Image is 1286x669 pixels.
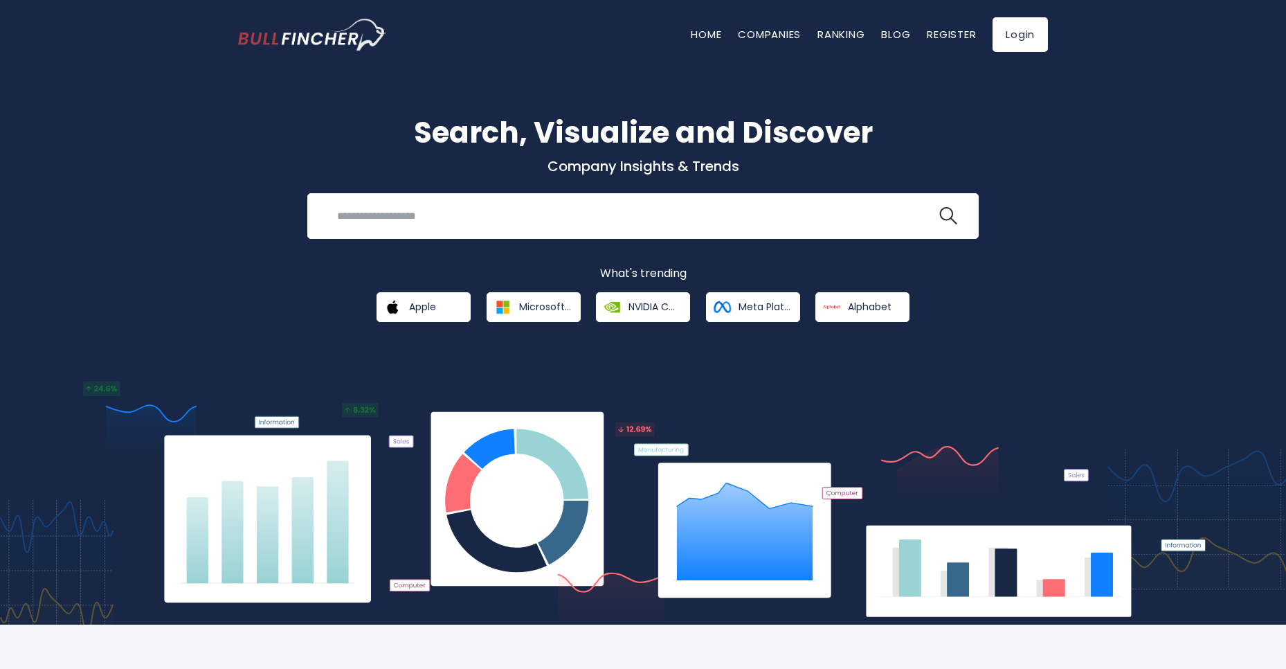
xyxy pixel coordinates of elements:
[691,27,721,42] a: Home
[738,27,801,42] a: Companies
[238,19,387,51] img: bullfincher logo
[848,301,891,313] span: Alphabet
[706,292,800,322] a: Meta Platforms
[628,301,680,313] span: NVIDIA Corporation
[927,27,976,42] a: Register
[238,111,1048,154] h1: Search, Visualize and Discover
[238,267,1048,281] p: What's trending
[519,301,571,313] span: Microsoft Corporation
[487,292,581,322] a: Microsoft Corporation
[939,207,957,225] img: search icon
[993,17,1048,52] a: Login
[238,157,1048,175] p: Company Insights & Trends
[881,27,910,42] a: Blog
[238,19,387,51] a: Go to homepage
[815,292,909,322] a: Alphabet
[817,27,864,42] a: Ranking
[409,301,436,313] span: Apple
[377,292,471,322] a: Apple
[596,292,690,322] a: NVIDIA Corporation
[739,301,790,313] span: Meta Platforms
